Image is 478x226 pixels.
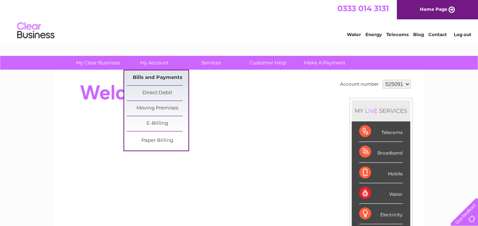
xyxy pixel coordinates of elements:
[428,32,447,37] a: Contact
[453,32,471,37] a: Log out
[365,32,382,37] a: Energy
[359,163,403,183] div: Mobile
[359,142,403,162] div: Broadband
[180,56,242,70] a: Services
[127,70,188,85] a: Bills and Payments
[364,107,379,114] div: LIVE
[63,4,416,36] div: Clear Business is a trading name of Verastar Limited (registered in [GEOGRAPHIC_DATA] No. 3667643...
[359,121,403,142] div: Telecoms
[359,183,403,204] div: Water
[237,56,299,70] a: Customer Help
[386,32,409,37] a: Telecoms
[338,78,381,90] td: Account number
[127,86,188,101] a: Direct Debit
[17,19,55,42] img: logo.png
[337,4,389,13] a: 0333 014 3131
[413,32,424,37] a: Blog
[124,56,185,70] a: My Account
[127,116,188,131] a: E-Billing
[347,32,361,37] a: Water
[67,56,129,70] a: My Clear Business
[359,204,403,224] div: Electricity
[127,101,188,116] a: Moving Premises
[352,100,410,121] div: MY SERVICES
[294,56,355,70] a: Make A Payment
[127,133,188,148] a: Paper Billing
